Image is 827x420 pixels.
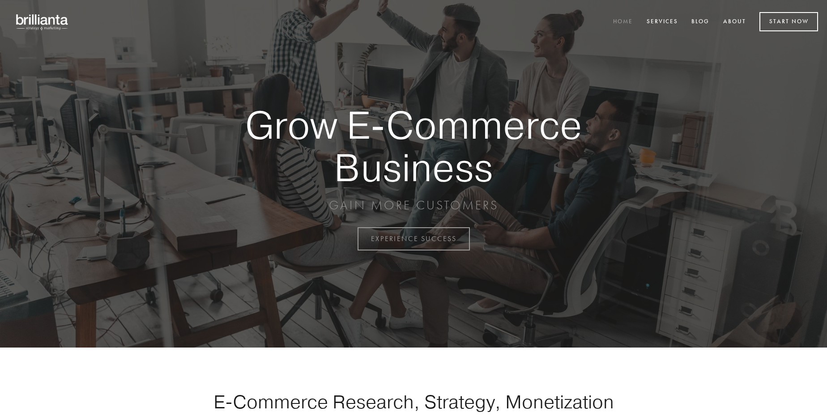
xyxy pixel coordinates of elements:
a: Start Now [759,12,818,31]
a: Services [641,15,684,30]
a: EXPERIENCE SUCCESS [358,227,470,250]
strong: Grow E-Commerce Business [214,104,613,188]
a: Home [607,15,639,30]
img: brillianta - research, strategy, marketing [9,9,76,35]
a: Blog [686,15,715,30]
h1: E-Commerce Research, Strategy, Monetization [185,390,642,413]
a: About [717,15,752,30]
p: GAIN MORE CUSTOMERS [214,197,613,213]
